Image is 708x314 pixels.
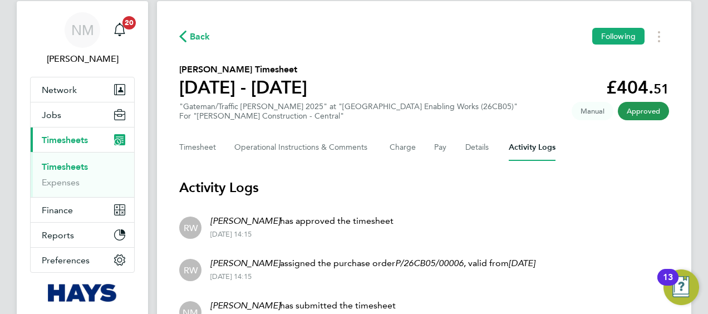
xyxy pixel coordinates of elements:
[649,28,669,45] button: Timesheets Menu
[210,272,535,281] div: [DATE] 14:15
[601,31,636,41] span: Following
[42,135,88,145] span: Timesheets
[210,299,396,312] p: has submitted the timesheet
[179,179,669,197] h3: Activity Logs
[390,134,416,161] button: Charge
[653,81,669,97] span: 51
[606,77,669,98] app-decimal: £404.
[234,134,372,161] button: Operational Instructions & Comments
[179,63,307,76] h2: [PERSON_NAME] Timesheet
[42,161,88,172] a: Timesheets
[30,284,135,302] a: Go to home page
[42,205,73,215] span: Finance
[395,258,464,268] em: P/26CB05/00006
[592,28,645,45] button: Following
[210,258,280,268] em: [PERSON_NAME]
[122,16,136,30] span: 20
[179,259,201,281] div: Ryan Williams
[179,76,307,99] h1: [DATE] - [DATE]
[31,248,134,272] button: Preferences
[465,134,491,161] button: Details
[434,134,448,161] button: Pay
[184,264,198,276] span: RW
[30,52,135,66] span: Nicholas Morgan
[179,102,518,121] div: "Gateman/Traffic [PERSON_NAME] 2025" at "[GEOGRAPHIC_DATA] Enabling Works (26CB05)"
[179,134,217,161] button: Timesheet
[210,257,535,270] p: assigned the purchase order , valid from
[109,12,131,48] a: 20
[179,217,201,239] div: Ryan Williams
[618,102,669,120] span: This timesheet has been approved.
[663,269,699,305] button: Open Resource Center, 13 new notifications
[179,30,210,43] button: Back
[572,102,613,120] span: This timesheet was manually created.
[210,214,394,228] p: has approved the timesheet
[179,111,518,121] div: For "[PERSON_NAME] Construction - Central"
[31,77,134,102] button: Network
[42,177,80,188] a: Expenses
[210,215,280,226] em: [PERSON_NAME]
[31,102,134,127] button: Jobs
[509,134,555,161] button: Activity Logs
[509,258,535,268] em: [DATE]
[210,300,280,311] em: [PERSON_NAME]
[210,230,394,239] div: [DATE] 14:15
[30,12,135,66] a: NM[PERSON_NAME]
[42,85,77,95] span: Network
[184,222,198,234] span: RW
[42,110,61,120] span: Jobs
[42,255,90,266] span: Preferences
[42,230,74,241] span: Reports
[31,198,134,222] button: Finance
[71,23,94,37] span: NM
[663,277,673,292] div: 13
[48,284,117,302] img: hays-logo-retina.png
[31,152,134,197] div: Timesheets
[31,223,134,247] button: Reports
[190,30,210,43] span: Back
[31,127,134,152] button: Timesheets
